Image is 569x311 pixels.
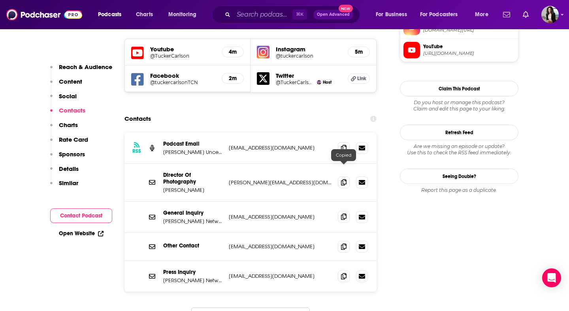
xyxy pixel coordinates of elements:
[150,72,215,79] h5: Facebook
[150,45,215,53] h5: Youtube
[163,141,222,147] p: Podcast Email
[423,43,515,50] span: YouTube
[163,218,222,225] p: [PERSON_NAME] Network
[357,75,366,82] span: Link
[150,79,215,85] a: @tuckercarlsonTCN
[400,99,518,106] span: Do you host or manage this podcast?
[276,45,341,53] h5: Instagram
[276,72,341,79] h5: Twitter
[400,99,518,112] div: Claim and edit this page to your liking.
[168,9,196,20] span: Monitoring
[59,63,112,71] p: Reach & Audience
[541,6,559,23] button: Show profile menu
[59,121,78,129] p: Charts
[423,27,515,33] span: instagram.com/tuckercarlson
[228,49,237,55] h5: 4m
[50,92,77,107] button: Social
[132,148,141,154] h3: RSS
[229,243,332,250] p: [EMAIL_ADDRESS][DOMAIN_NAME]
[50,78,82,92] button: Content
[292,9,307,20] span: ⌘ K
[403,42,515,58] a: YouTube[URL][DOMAIN_NAME]
[59,78,82,85] p: Content
[420,9,458,20] span: For Podcasters
[6,7,82,22] img: Podchaser - Follow, Share and Rate Podcasts
[131,8,158,21] a: Charts
[313,10,353,19] button: Open AdvancedNew
[59,136,88,143] p: Rate Card
[50,121,78,136] button: Charts
[59,107,85,114] p: Contacts
[59,92,77,100] p: Social
[348,73,370,84] a: Link
[541,6,559,23] img: User Profile
[542,268,561,287] div: Open Intercom Messenger
[475,9,488,20] span: More
[323,80,332,85] span: Host
[163,187,222,193] p: [PERSON_NAME]
[228,75,237,82] h5: 2m
[163,242,222,249] p: Other Contact
[50,165,79,180] button: Details
[98,9,121,20] span: Podcasts
[331,149,356,161] div: Copied
[124,111,151,126] h2: Contacts
[400,187,518,193] div: Report this page as a duplicate.
[370,8,417,21] button: open menu
[257,46,269,58] img: iconImage
[163,277,222,284] p: [PERSON_NAME] Network
[59,150,85,158] p: Sponsors
[50,179,78,194] button: Similar
[59,230,104,237] a: Open Website
[163,172,222,185] p: Director Of Photography
[163,149,222,155] p: [PERSON_NAME] Uncensored
[50,63,112,78] button: Reach & Audience
[520,8,532,21] a: Show notifications dropdown
[500,8,513,21] a: Show notifications dropdown
[469,8,498,21] button: open menu
[276,79,314,85] a: @TuckerCarlson
[400,81,518,96] button: Claim This Podcast
[150,53,215,59] a: @TuckerCarlson
[163,210,222,216] p: General Inquiry
[276,53,341,59] a: @tuckercarlson
[415,8,469,21] button: open menu
[92,8,132,21] button: open menu
[50,208,112,223] button: Contact Podcast
[50,136,88,150] button: Rate Card
[541,6,559,23] span: Logged in as ElizabethCole
[50,150,85,165] button: Sponsors
[234,8,292,21] input: Search podcasts, credits, & more...
[400,169,518,184] a: Seeing Double?
[219,6,367,24] div: Search podcasts, credits, & more...
[400,125,518,140] button: Refresh Feed
[229,179,332,186] p: [PERSON_NAME][EMAIL_ADDRESS][DOMAIN_NAME]
[163,8,207,21] button: open menu
[50,107,85,121] button: Contacts
[339,5,353,12] span: New
[136,9,153,20] span: Charts
[376,9,407,20] span: For Business
[229,273,332,279] p: [EMAIL_ADDRESS][DOMAIN_NAME]
[400,143,518,156] div: Are we missing an episode or update? Use this to check the RSS feed immediately.
[354,49,363,55] h5: 5m
[59,165,79,172] p: Details
[317,13,350,17] span: Open Advanced
[229,144,332,151] p: [EMAIL_ADDRESS][DOMAIN_NAME]
[423,51,515,56] span: https://www.youtube.com/@TuckerCarlson
[59,179,78,187] p: Similar
[317,80,321,84] img: Tucker Carlson
[229,214,332,220] p: [EMAIL_ADDRESS][DOMAIN_NAME]
[163,269,222,275] p: Press Inquiry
